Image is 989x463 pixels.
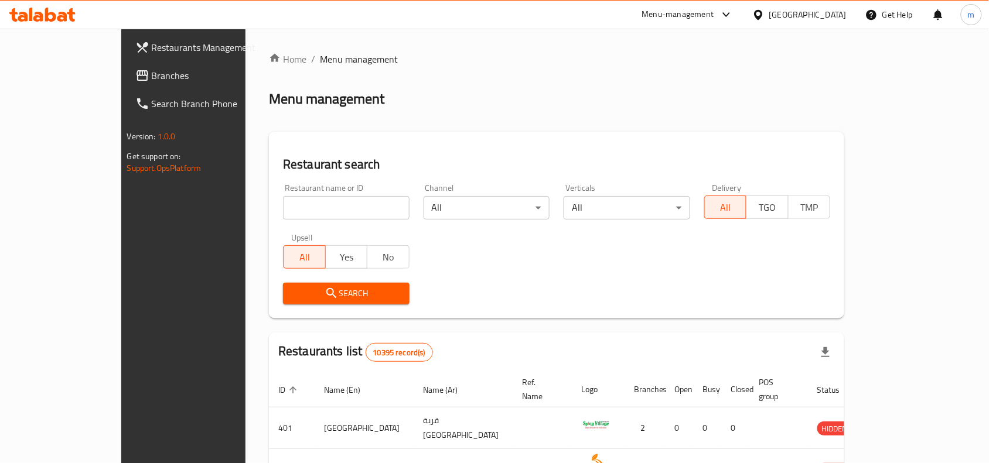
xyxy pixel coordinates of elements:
img: Spicy Village [581,411,611,440]
td: [GEOGRAPHIC_DATA] [315,407,414,449]
td: 0 [666,407,694,449]
div: Menu-management [642,8,714,22]
span: Branches [152,68,277,83]
a: Branches [126,61,287,90]
th: Closed [722,372,750,407]
span: Yes [330,249,363,266]
a: Search Branch Phone [126,90,287,118]
th: Logo [572,372,625,407]
button: TMP [788,196,831,219]
h2: Restaurants list [278,342,433,362]
h2: Menu management [269,90,384,108]
span: Restaurants Management [152,40,277,54]
label: Upsell [291,234,313,242]
input: Search for restaurant name or ID.. [283,196,410,220]
th: Open [666,372,694,407]
span: Ref. Name [522,375,558,403]
span: Version: [127,129,156,144]
td: 0 [694,407,722,449]
span: HIDDEN [817,422,852,435]
div: Export file [811,338,840,366]
th: Busy [694,372,722,407]
td: 0 [722,407,750,449]
button: Yes [325,245,368,269]
button: All [704,196,747,219]
span: Name (Ar) [423,383,473,397]
li: / [311,52,315,66]
a: Support.OpsPlatform [127,160,202,176]
span: ID [278,383,301,397]
span: m [968,8,975,21]
span: 1.0.0 [158,129,176,144]
nav: breadcrumb [269,52,844,66]
span: All [288,249,321,266]
button: TGO [746,196,789,219]
span: Search Branch Phone [152,97,277,111]
a: Home [269,52,306,66]
div: All [564,196,690,220]
h2: Restaurant search [283,156,830,173]
span: POS group [759,375,794,403]
th: Branches [625,372,666,407]
span: Menu management [320,52,398,66]
label: Delivery [712,184,742,192]
span: No [372,249,405,266]
span: TGO [751,199,784,216]
span: Status [817,383,855,397]
td: 401 [269,407,315,449]
td: 2 [625,407,666,449]
button: Search [283,283,410,304]
div: All [424,196,550,220]
div: Total records count [366,343,433,362]
a: Restaurants Management [126,33,287,61]
div: [GEOGRAPHIC_DATA] [769,8,847,21]
button: All [283,245,326,269]
button: No [367,245,410,269]
td: قرية [GEOGRAPHIC_DATA] [414,407,513,449]
span: Get support on: [127,149,181,164]
span: Search [292,286,400,301]
span: Name (En) [324,383,376,397]
span: All [710,199,742,216]
span: TMP [793,199,826,216]
span: 10395 record(s) [366,347,432,358]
